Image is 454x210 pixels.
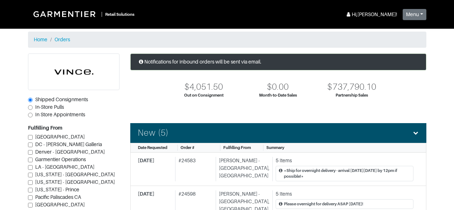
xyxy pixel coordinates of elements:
span: Summary [266,145,284,150]
span: In Store Appointments [35,112,85,117]
span: [US_STATE] - Prince [35,187,79,192]
div: [PERSON_NAME] - [GEOGRAPHIC_DATA], [GEOGRAPHIC_DATA] [216,157,270,182]
input: [US_STATE] - Prince [28,188,33,192]
h4: New (5) [138,128,169,138]
a: Home [34,37,47,42]
input: Pacific Paliscades CA [28,195,33,200]
div: $737,790.10 [327,82,376,92]
div: Hi, [PERSON_NAME] ! [345,11,397,18]
span: DC - [PERSON_NAME] Galleria [35,141,102,147]
span: [US_STATE] - [GEOGRAPHIC_DATA] [35,179,115,185]
input: [US_STATE] - [GEOGRAPHIC_DATA] [28,180,33,185]
div: $0.00 [267,82,289,92]
span: In-Store Pulls [35,104,64,110]
span: Shipped Consignments [35,97,88,102]
div: | [101,10,102,18]
input: Garmentier Operations [28,158,33,162]
input: Shipped Consignments [28,98,33,102]
input: In Store Appointments [28,113,33,117]
input: Denver - [GEOGRAPHIC_DATA] [28,150,33,155]
input: [US_STATE] - [GEOGRAPHIC_DATA] [28,173,33,177]
div: 5 Items [276,157,413,164]
span: Order # [181,145,195,150]
div: Out on Consignment [184,92,224,98]
img: Garmentier [29,7,101,21]
span: [US_STATE] - [GEOGRAPHIC_DATA] [35,172,115,177]
span: Denver - [GEOGRAPHIC_DATA] [35,149,105,155]
label: Fulfilling From [28,124,62,132]
img: cyAkLTq7csKWtL9WARqkkVaF.png [28,54,119,90]
a: |Retail Solutions [28,6,137,22]
input: LA - [GEOGRAPHIC_DATA] [28,165,33,170]
a: Orders [55,37,70,42]
span: [GEOGRAPHIC_DATA] [35,134,85,140]
input: In-Store Pulls [28,105,33,110]
input: DC - [PERSON_NAME] Galleria [28,143,33,147]
nav: breadcrumb [28,32,426,48]
span: Pacific Paliscades CA [35,194,81,200]
div: $4,051.50 [184,82,223,92]
span: Fulfilling From [223,145,251,150]
span: LA - [GEOGRAPHIC_DATA] [35,164,94,170]
span: Garmentier Operations [35,157,86,162]
small: Retail Solutions [105,12,135,17]
div: Notifications for inbound orders will be sent via email. [130,53,426,70]
button: Menu [403,9,426,20]
div: Please overnight for delivery ASAP [DATE]! [284,201,363,207]
div: # 24583 [175,157,213,182]
div: 5 Items [276,190,413,198]
input: [GEOGRAPHIC_DATA] [28,135,33,140]
span: [DATE] [138,158,154,163]
span: Date Requested [138,145,167,150]
div: Month-to-Date Sales [259,92,297,98]
div: *Ship for overnight delivery - arrival [DATE][DATE] by 12pm if possible!* [284,168,410,180]
div: Partnership Sales [336,92,368,98]
span: [DATE] [138,191,154,197]
span: [GEOGRAPHIC_DATA] [35,202,85,207]
input: [GEOGRAPHIC_DATA] [28,203,33,207]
